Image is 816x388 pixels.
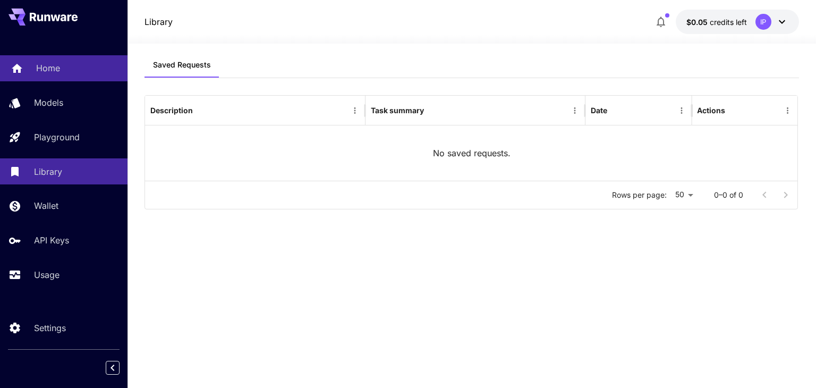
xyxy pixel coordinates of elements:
button: Menu [674,103,689,118]
div: 50 [671,187,697,203]
p: Usage [34,268,59,281]
div: Actions [697,106,725,115]
p: Library [34,165,62,178]
button: Sort [194,103,209,118]
button: Menu [347,103,362,118]
button: Sort [608,103,623,118]
p: Home [36,62,60,74]
div: $0.05 [686,16,747,28]
nav: breadcrumb [144,15,173,28]
p: API Keys [34,234,69,247]
div: Description [150,106,193,115]
p: Rows per page: [612,190,667,200]
div: IP [755,14,771,30]
a: Library [144,15,173,28]
span: credits left [710,18,747,27]
span: Saved Requests [153,60,211,70]
button: Collapse sidebar [106,361,120,375]
button: Menu [567,103,582,118]
button: $0.05IP [676,10,799,34]
button: Sort [425,103,440,118]
div: Task summary [371,106,424,115]
button: Menu [780,103,795,118]
p: No saved requests. [433,147,511,159]
p: Playground [34,131,80,144]
p: 0–0 of 0 [714,190,743,200]
p: Settings [34,322,66,334]
p: Models [34,96,63,109]
div: Collapse sidebar [114,358,127,377]
div: Date [591,106,607,115]
p: Wallet [34,199,58,212]
span: $0.05 [686,18,710,27]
